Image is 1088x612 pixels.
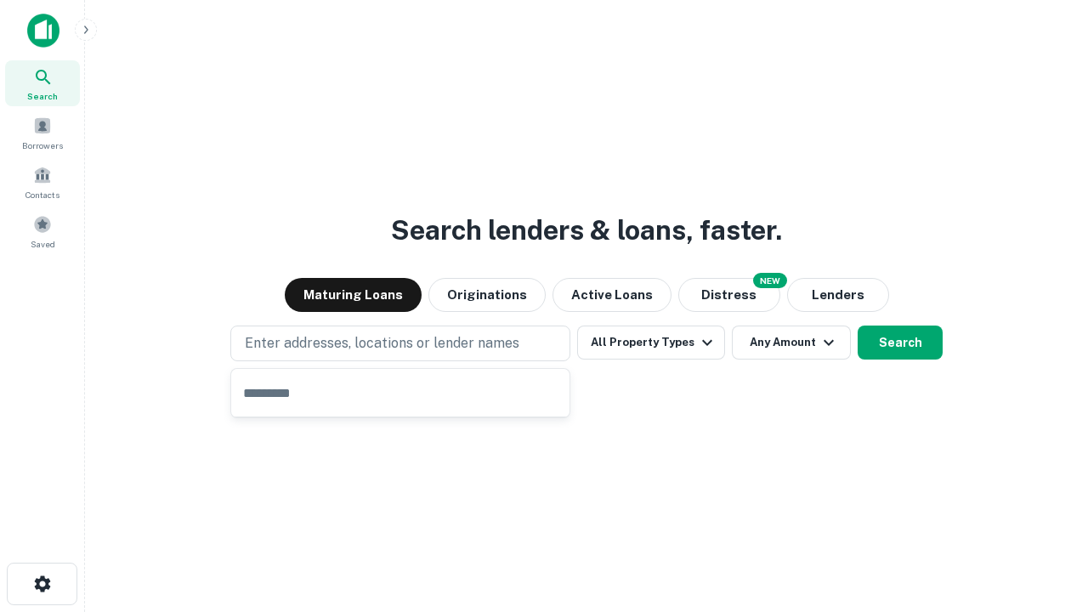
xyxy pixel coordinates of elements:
button: Search [858,326,943,360]
span: Borrowers [22,139,63,152]
p: Enter addresses, locations or lender names [245,333,519,354]
span: Saved [31,237,55,251]
a: Search [5,60,80,106]
button: Maturing Loans [285,278,422,312]
button: Search distressed loans with lien and other non-mortgage details. [678,278,780,312]
a: Saved [5,208,80,254]
a: Borrowers [5,110,80,156]
button: Enter addresses, locations or lender names [230,326,570,361]
span: Search [27,89,58,103]
iframe: Chat Widget [1003,476,1088,558]
div: NEW [753,273,787,288]
span: Contacts [25,188,59,201]
button: Lenders [787,278,889,312]
button: Any Amount [732,326,851,360]
button: Active Loans [552,278,671,312]
img: capitalize-icon.png [27,14,59,48]
h3: Search lenders & loans, faster. [391,210,782,251]
button: All Property Types [577,326,725,360]
button: Originations [428,278,546,312]
a: Contacts [5,159,80,205]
